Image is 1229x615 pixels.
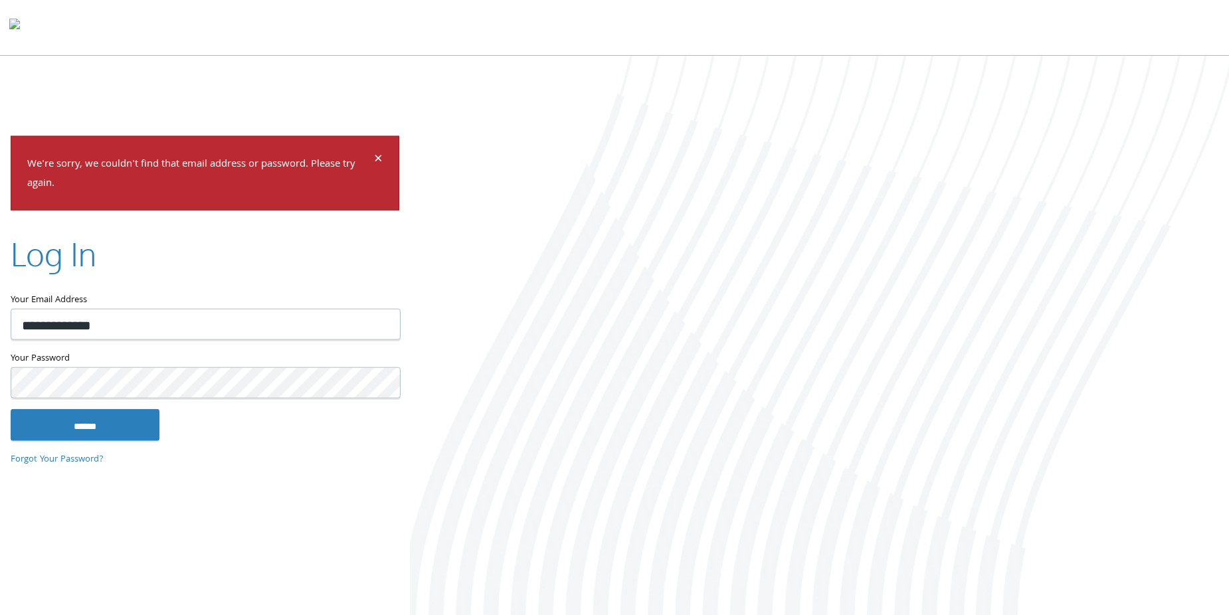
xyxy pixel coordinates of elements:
[374,153,383,169] button: Dismiss alert
[11,452,104,467] a: Forgot Your Password?
[11,350,399,367] label: Your Password
[11,231,96,276] h2: Log In
[9,14,20,41] img: todyl-logo-dark.svg
[374,147,383,173] span: ×
[27,155,372,194] p: We're sorry, we couldn't find that email address or password. Please try again.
